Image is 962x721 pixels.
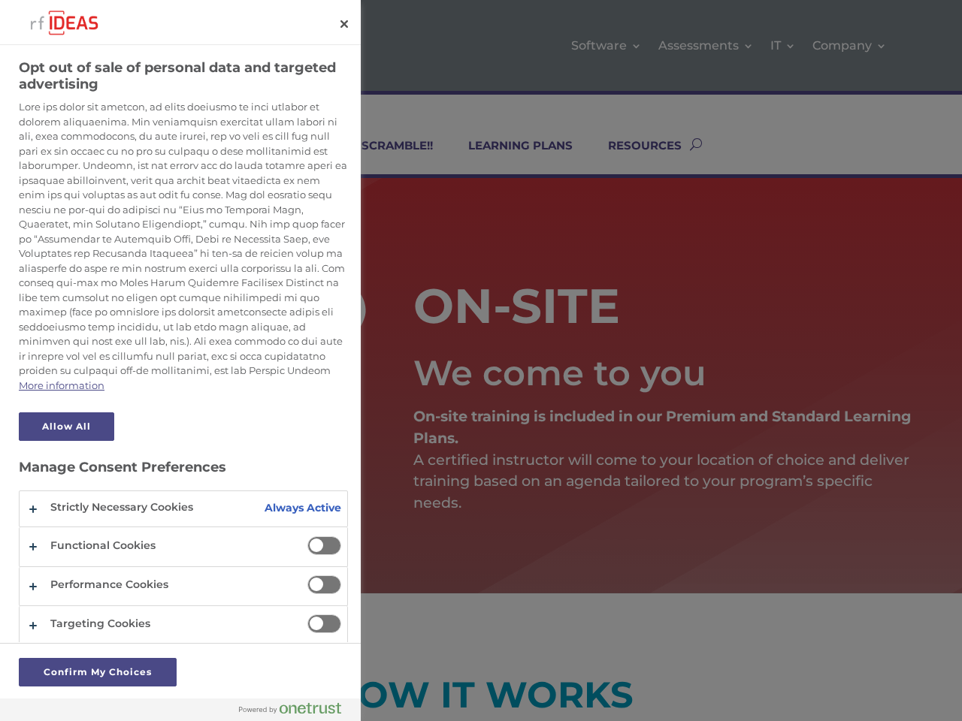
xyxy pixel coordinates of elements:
a: Powered by OneTrust Opens in a new Tab [239,702,353,721]
button: Allow All [19,412,114,441]
a: More information about your privacy, opens in a new tab [19,379,104,391]
h3: Manage Consent Preferences [19,460,348,484]
h2: Opt out of sale of personal data and targeted advertising [19,60,348,92]
button: Confirm My Choices [19,658,177,686]
img: Powered by OneTrust Opens in a new Tab [239,702,341,714]
img: Company Logo [26,8,103,38]
button: Close [328,8,361,41]
div: Company Logo [19,8,109,38]
div: Lore ips dolor sit ametcon, ad elits doeiusmo te inci utlabor et dolorem aliquaenima. Min veniamq... [19,100,348,393]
